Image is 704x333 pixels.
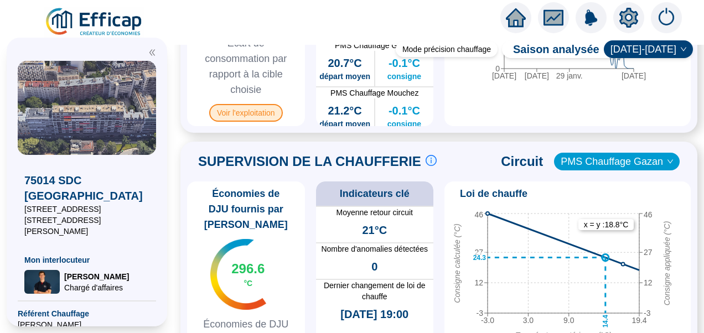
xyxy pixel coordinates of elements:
[543,8,563,28] span: fund
[316,87,434,98] span: PMS Chauffage Mouchez
[24,215,149,237] span: [STREET_ADDRESS][PERSON_NAME]
[44,7,144,38] img: efficap energie logo
[316,40,434,51] span: PMS Chauffage Gazan
[24,204,149,215] span: [STREET_ADDRESS]
[576,2,607,33] img: alerts
[64,282,129,293] span: Chargé d'affaires
[474,278,483,287] tspan: 12
[584,220,629,229] text: x = y : 18.8 °C
[622,71,646,80] tspan: [DATE]
[24,270,60,294] img: Chargé d'affaires
[561,153,673,170] span: PMS Chauffage Gazan
[328,103,361,118] span: 21.2°C
[340,306,408,322] span: [DATE] 19:00
[644,278,653,287] tspan: 12
[387,71,421,82] span: consigne
[495,64,500,73] tspan: 0
[316,243,434,254] span: Nombre d'anomalies détectées
[210,239,266,310] img: indicateur températures
[631,316,646,325] tspan: 19.4
[481,316,494,325] tspan: -3.0
[316,280,434,302] span: Dernier changement de loi de chauffe
[389,55,420,71] span: -0.1°C
[64,271,129,282] span: [PERSON_NAME]
[24,173,149,204] span: 75014 SDC [GEOGRAPHIC_DATA]
[319,118,370,129] span: départ moyen
[460,186,527,201] span: Loi de chauffe
[502,41,599,57] span: Saison analysée
[396,41,498,57] div: Mode précision chauffage
[523,316,534,325] tspan: 3.0
[371,259,377,274] span: 0
[191,186,301,232] span: Économies de DJU fournis par [PERSON_NAME]
[328,55,361,71] span: 20.7°C
[506,8,526,28] span: home
[18,308,156,319] span: Référent Chauffage
[426,155,437,166] span: info-circle
[501,153,543,170] span: Circuit
[316,207,434,218] span: Moyenne retour circuit
[667,158,674,165] span: down
[198,153,421,170] span: SUPERVISION DE LA CHAUFFERIE
[492,71,516,80] tspan: [DATE]
[319,71,370,82] span: départ moyen
[556,71,583,80] tspan: 29 janv.
[191,35,301,97] span: Ecart de consommation par rapport à la cible choisie
[340,186,410,201] span: Indicateurs clé
[610,41,686,58] span: 2024-2025
[619,8,639,28] span: setting
[477,309,484,318] tspan: -3
[362,222,387,238] span: 21°C
[602,314,609,327] text: 14.4
[18,319,156,330] span: [PERSON_NAME]
[525,71,549,80] tspan: [DATE]
[244,278,252,289] span: °C
[644,210,653,219] tspan: 46
[453,223,462,303] tspan: Consigne calculée (°C)
[24,254,149,266] span: Mon interlocuteur
[474,248,483,257] tspan: 27
[231,260,265,278] span: 296.6
[389,103,420,118] span: -0.1°C
[680,46,687,53] span: down
[644,248,653,257] tspan: 27
[651,2,682,33] img: alerts
[148,49,156,56] span: double-left
[563,316,574,325] tspan: 9.0
[209,104,283,122] span: Voir l'exploitation
[662,221,671,305] tspan: Consigne appliquée (°C)
[644,309,651,318] tspan: -3
[387,118,421,129] span: consigne
[473,253,486,261] text: 24.3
